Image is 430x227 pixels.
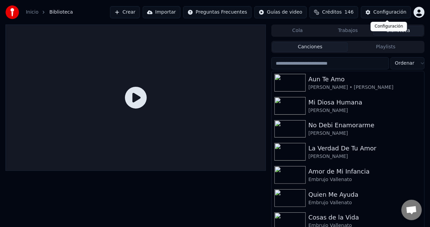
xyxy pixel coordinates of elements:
div: Chat abierto [401,200,422,220]
div: Aun Te Amo [308,75,421,84]
span: Ordenar [395,60,414,67]
button: Playlists [348,42,424,52]
button: Configuración [361,6,411,18]
div: Quien Me Ayuda [308,190,421,199]
div: No Debi Enamorarme [308,120,421,130]
span: Créditos [322,9,342,16]
img: youka [5,5,19,19]
div: [PERSON_NAME] [308,153,421,160]
button: Trabajos [323,26,373,36]
div: Configuración [373,9,407,16]
a: Inicio [26,9,38,16]
div: [PERSON_NAME] [308,107,421,114]
div: [PERSON_NAME] • [PERSON_NAME] [308,84,421,91]
div: [PERSON_NAME] [308,130,421,137]
button: Preguntas Frecuentes [183,6,252,18]
button: Guías de video [254,6,307,18]
button: Cola [272,26,323,36]
button: Créditos146 [309,6,358,18]
div: Embrujo Vallenato [308,199,421,206]
div: Configuración [371,22,407,31]
div: Embrujo Vallenato [308,176,421,183]
span: 146 [345,9,354,16]
button: Canciones [272,42,348,52]
div: Cosas de la Vida [308,213,421,222]
button: Crear [110,6,140,18]
nav: breadcrumb [26,9,73,16]
div: Mi Diosa Humana [308,98,421,107]
div: La Verdad De Tu Amor [308,144,421,153]
span: Biblioteca [49,9,73,16]
div: Amor de Mi Infancia [308,167,421,176]
button: Importar [143,6,180,18]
